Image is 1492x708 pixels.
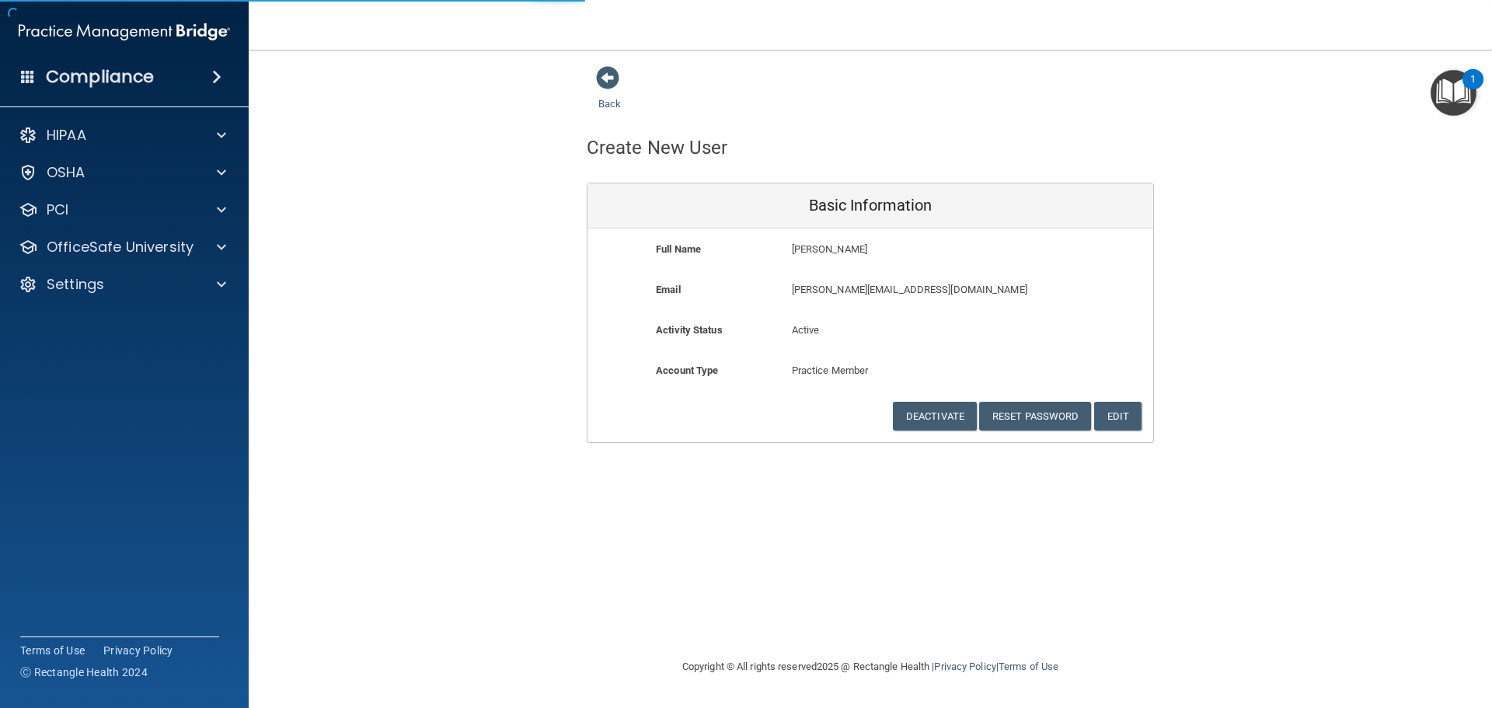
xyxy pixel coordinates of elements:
[656,324,723,336] b: Activity Status
[792,281,1040,299] p: [PERSON_NAME][EMAIL_ADDRESS][DOMAIN_NAME]
[19,126,226,145] a: HIPAA
[934,661,995,672] a: Privacy Policy
[999,661,1058,672] a: Terms of Use
[792,240,1040,259] p: [PERSON_NAME]
[656,243,701,255] b: Full Name
[1094,402,1142,431] button: Edit
[19,238,226,256] a: OfficeSafe University
[19,275,226,294] a: Settings
[587,183,1153,228] div: Basic Information
[598,79,621,110] a: Back
[1470,79,1476,99] div: 1
[792,361,950,380] p: Practice Member
[103,643,173,658] a: Privacy Policy
[19,201,226,219] a: PCI
[587,642,1154,692] div: Copyright © All rights reserved 2025 @ Rectangle Health | |
[656,284,681,295] b: Email
[47,238,193,256] p: OfficeSafe University
[20,664,148,680] span: Ⓒ Rectangle Health 2024
[46,66,154,88] h4: Compliance
[19,163,226,182] a: OSHA
[47,126,86,145] p: HIPAA
[893,402,977,431] button: Deactivate
[587,138,728,158] h4: Create New User
[19,16,230,47] img: PMB logo
[656,364,718,376] b: Account Type
[47,201,68,219] p: PCI
[20,643,85,658] a: Terms of Use
[792,321,950,340] p: Active
[979,402,1091,431] button: Reset Password
[47,275,104,294] p: Settings
[1431,70,1476,116] button: Open Resource Center, 1 new notification
[47,163,85,182] p: OSHA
